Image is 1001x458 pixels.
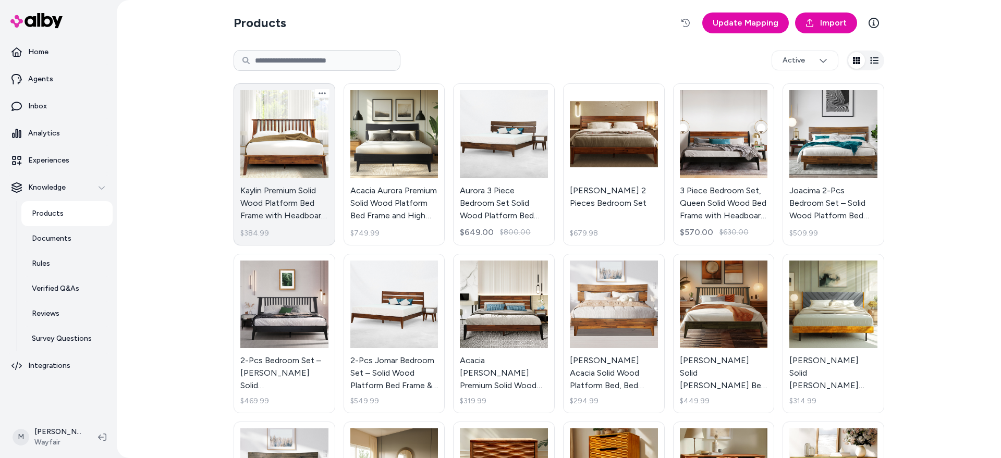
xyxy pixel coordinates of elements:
a: Joacima 2-Pcs Bedroom Set – Solid Wood Platform Bed Frame & Matching Nightstand, Mid-Century Mode... [783,83,884,245]
p: Inbox [28,101,47,112]
a: Agents [4,67,113,92]
p: Agents [28,74,53,84]
a: Update Mapping [702,13,789,33]
a: Kaylin Premium Solid Wood Platform Bed Frame with Headboard – 800 lb Capacity, No Box Spring Need... [234,83,335,245]
a: Acacia Aurora Premium Solid Wood Platform Bed Frame and High Headboard, King Bed Frame with Headb... [344,83,445,245]
a: Antione Acacia Solid Wood Platform Bed, Bed Frame with Headboard, Farmhouse Bed Frame Style[PERSO... [563,254,665,414]
a: Analytics [4,121,113,146]
p: Integrations [28,361,70,371]
p: Verified Q&As [32,283,79,294]
a: Home [4,40,113,65]
span: Import [820,17,847,29]
a: Import [795,13,857,33]
a: Inbox [4,94,113,119]
a: 2-Pcs Bedroom Set – Jildardo Solid Wood Platform Bed Frame & Matching Nightstand, Scandinavian Ru... [234,254,335,414]
p: Products [32,208,64,219]
p: Survey Questions [32,333,92,344]
a: Aurora 3 Piece Bedroom Set Solid Wood Platform Bed Frame with Headboard and NightstandAurora 3 Pi... [453,83,555,245]
p: Knowledge [28,182,66,193]
a: Kristoffer Solid Wood Bed Frame with Headboard[PERSON_NAME] Solid [PERSON_NAME] Bed Frame with He... [673,254,775,414]
span: Wayfair [34,437,81,448]
button: M[PERSON_NAME]Wayfair [6,420,90,454]
img: alby Logo [10,13,63,28]
p: Home [28,47,48,57]
a: Products [21,201,113,226]
p: Experiences [28,155,69,166]
a: 3 Piece Bedroom Set, Queen Solid Wood Bed Frame with Headboard and 2 Nightstand, 800lbs Capacity3... [673,83,775,245]
a: Acacia Christoper Premium Solid Wood Bed Frame, Bed Frame with Headboard Included, Mid century Mo... [453,254,555,414]
a: Emery 2 Pieces Bedroom Set[PERSON_NAME] 2 Pieces Bedroom Set$679.98 [563,83,665,245]
a: Reviews [21,301,113,326]
p: [PERSON_NAME] [34,427,81,437]
a: Integrations [4,353,113,378]
a: Felisha Solid Wood King Upholstered Bed Frame with Fabric Headboard, Contemporary Modern Upholste... [783,254,884,414]
a: 2-Pcs Jomar Bedroom Set – Solid Wood Platform Bed Frame & Matching Nightstand, Scandinavian Rusti... [344,254,445,414]
button: Knowledge [4,175,113,200]
a: Rules [21,251,113,276]
a: Documents [21,226,113,251]
span: M [13,429,29,445]
a: Verified Q&As [21,276,113,301]
button: Active [772,51,838,70]
h2: Products [234,15,286,31]
p: Reviews [32,308,59,319]
a: Experiences [4,148,113,173]
p: Documents [32,233,71,244]
a: Survey Questions [21,326,113,351]
p: Analytics [28,128,60,139]
span: Update Mapping [713,17,778,29]
p: Rules [32,258,50,269]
